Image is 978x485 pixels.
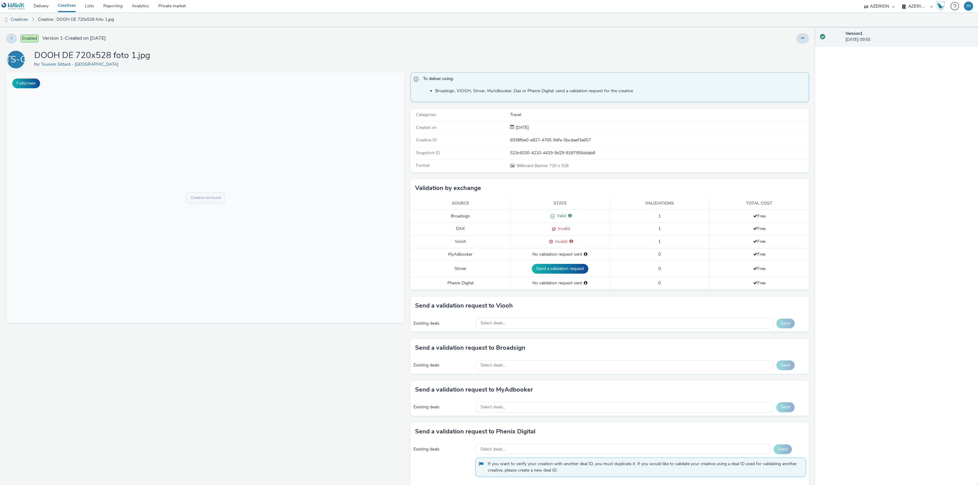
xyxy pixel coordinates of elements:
button: Send [776,360,795,370]
span: Created on [416,125,437,130]
div: 523c6030-4210-4429-9d29-8187956ddab8 [510,150,808,156]
button: Fullscreen [12,78,40,88]
a: TS-G [6,57,28,62]
span: Version 1 - Created on [DATE] [42,35,106,42]
span: To deliver using: [423,76,802,84]
span: Free [753,266,766,272]
span: Free [753,280,766,286]
div: Existing deals [414,320,472,326]
td: Broadsign [410,210,510,223]
th: Validations [610,197,709,210]
span: 1 [658,213,661,219]
td: DAX [410,223,510,235]
span: 0 [658,266,661,272]
h3: Validation by exchange [415,184,481,193]
img: Hawk Academy [936,1,945,11]
div: [DATE] 09:55 [845,31,973,43]
span: Categories [416,112,436,118]
span: 1 [658,239,661,244]
div: Please select a deal below and click on Send to send a validation request to Phenix Digital. [584,280,587,286]
span: Valid [555,213,566,219]
span: Invalid [553,239,567,244]
a: Tourism Sittard - [GEOGRAPHIC_DATA] [41,61,121,67]
div: No validation request sent [513,280,607,286]
h3: Send a validation request to Broadsign [415,343,525,352]
h3: Send a validation request to Phenix Digital [415,427,535,436]
span: Free [753,226,766,232]
span: Free [753,251,766,257]
span: Select deals... [480,321,506,326]
span: If you want to verify your creation with another deal ID, you must duplicate it. If you would lik... [488,461,800,473]
td: Viooh [410,235,510,248]
img: dooh [3,17,9,23]
span: Invalid [556,226,570,232]
div: IH [966,2,971,11]
h3: Send a validation request to Viooh [415,301,513,310]
span: [DATE] [514,125,529,130]
div: Creative not found. [185,122,216,128]
span: Select deals... [480,363,506,368]
div: Existing deals [414,446,472,452]
td: Phenix Digital [410,277,510,290]
td: Stroer [410,261,510,277]
span: 1 [658,226,661,232]
div: Please select a deal below and click on Send to send a validation request to MyAdbooker. [584,251,587,257]
div: Existing deals [414,404,472,410]
span: 0 [658,251,661,257]
a: Creative : DOOH DE 720x528 foto 1.jpg [35,12,117,27]
div: Existing deals [414,362,472,368]
span: Select deals... [480,447,506,452]
span: Select deals... [480,405,506,410]
th: Total cost [709,197,809,210]
span: 0 [658,280,661,286]
span: 720 x 528 [516,163,568,169]
span: Billboard Banner [517,163,549,169]
span: Snapshot ID [416,150,440,156]
span: Free [753,213,766,219]
h1: DOOH DE 720x528 foto 1.jpg [34,50,150,61]
h3: Send a validation request to MyAdbooker [415,385,533,394]
button: Send a validation request [532,264,588,274]
td: MyAdbooker [410,248,510,261]
strong: Version 1 [845,31,862,36]
div: Creation 11 August 2025, 09:55 [514,125,529,131]
li: Broadsign, VIOOH, Stroer, MyAdbooker, Dax or Phenix Digital: send a validation request for the cr... [435,88,805,94]
div: Travel [510,112,808,118]
div: TS-G [5,51,27,68]
a: Hawk Academy [936,1,947,11]
span: Creative ID [416,137,437,143]
button: Send [776,319,795,328]
div: 6938fbe0-e827-4765-9dfe-5bcdaef3a657 [510,137,808,143]
button: Send [776,402,795,412]
span: for [34,61,41,67]
img: undefined Logo [2,2,25,10]
span: Format [416,162,430,168]
div: No validation request sent [513,251,607,257]
th: Source [410,197,510,210]
span: Free [753,239,766,244]
span: Enabled [20,35,39,42]
button: Send [774,444,792,454]
th: State [510,197,610,210]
